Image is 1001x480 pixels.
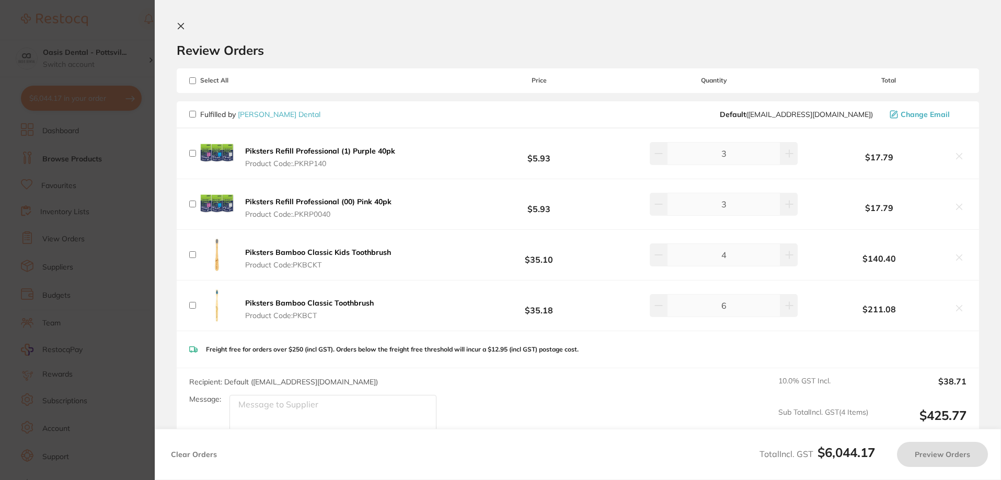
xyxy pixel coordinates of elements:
[811,153,948,162] b: $17.79
[245,146,395,156] b: Piksters Refill Professional (1) Purple 40pk
[720,110,746,119] b: Default
[245,197,392,206] b: Piksters Refill Professional (00) Pink 40pk
[811,203,948,213] b: $17.79
[811,305,948,314] b: $211.08
[200,137,234,170] img: bWQ4enN5dw
[189,377,378,387] span: Recipient: Default ( [EMAIL_ADDRESS][DOMAIN_NAME] )
[168,442,220,467] button: Clear Orders
[720,110,873,119] span: sales@piksters.com
[877,377,967,400] output: $38.71
[245,311,374,320] span: Product Code: PKBCT
[245,210,392,218] span: Product Code: .PKRP0040
[189,395,221,404] label: Message:
[461,77,616,84] span: Price
[617,77,811,84] span: Quantity
[778,408,868,437] span: Sub Total Incl. GST ( 4 Items)
[242,146,398,168] button: Piksters Refill Professional (1) Purple 40pk Product Code:.PKRP140
[811,254,948,263] b: $140.40
[461,245,616,264] b: $35.10
[177,42,979,58] h2: Review Orders
[811,77,967,84] span: Total
[206,346,579,353] p: Freight free for orders over $250 (incl GST). Orders below the freight free threshold will incur ...
[245,298,374,308] b: Piksters Bamboo Classic Toothbrush
[887,110,967,119] button: Change Email
[778,377,868,400] span: 10.0 % GST Incl.
[200,110,320,119] p: Fulfilled by
[760,449,875,459] span: Total Incl. GST
[877,408,967,437] output: $425.77
[818,444,875,460] b: $6,044.17
[200,289,234,322] img: OHRqamx4Zg
[242,248,394,270] button: Piksters Bamboo Classic Kids Toothbrush Product Code:PKBCKT
[242,197,395,219] button: Piksters Refill Professional (00) Pink 40pk Product Code:.PKRP0040
[461,144,616,163] b: $5.93
[897,442,988,467] button: Preview Orders
[461,194,616,214] b: $5.93
[901,110,950,119] span: Change Email
[200,238,234,272] img: MGNsODFoNw
[189,77,294,84] span: Select All
[245,248,391,257] b: Piksters Bamboo Classic Kids Toothbrush
[245,261,391,269] span: Product Code: PKBCKT
[461,296,616,315] b: $35.18
[238,110,320,119] a: [PERSON_NAME] Dental
[242,298,377,320] button: Piksters Bamboo Classic Toothbrush Product Code:PKBCT
[245,159,395,168] span: Product Code: .PKRP140
[200,188,234,221] img: cWdsZ3hqaQ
